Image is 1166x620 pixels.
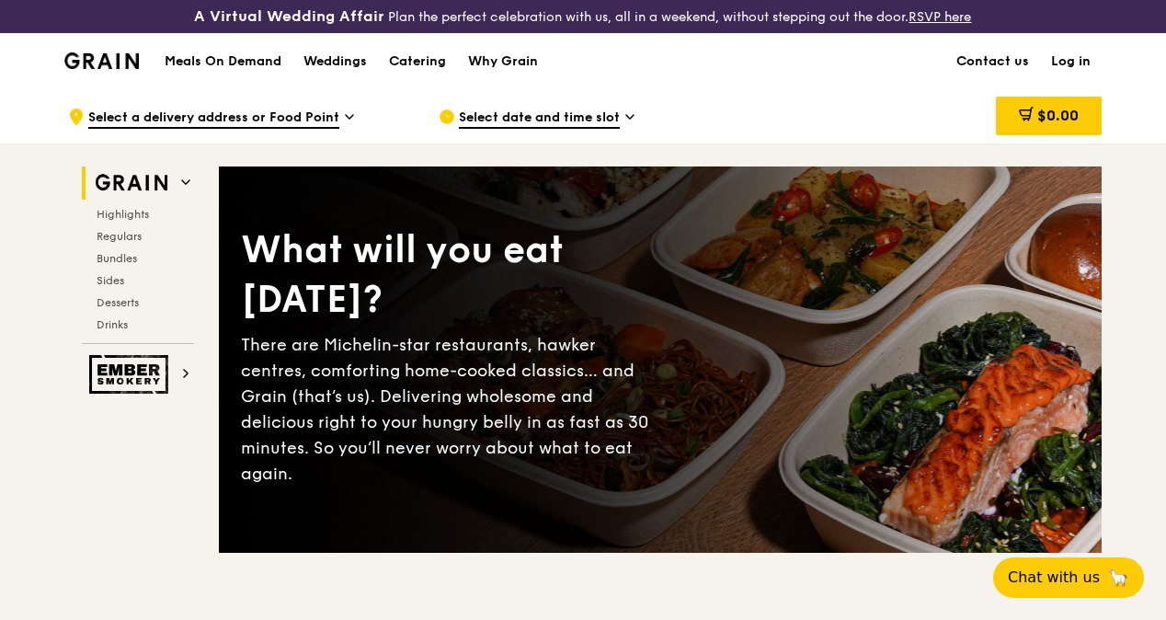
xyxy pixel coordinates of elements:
a: Why Grain [457,34,549,89]
div: Plan the perfect celebration with us, all in a weekend, without stepping out the door. [194,7,971,26]
h3: A Virtual Wedding Affair [194,7,384,26]
div: Weddings [303,34,367,89]
span: $0.00 [1037,107,1079,124]
span: Highlights [97,208,149,221]
a: GrainGrain [64,32,139,87]
img: Grain web logo [89,166,174,200]
div: There are Michelin-star restaurants, hawker centres, comforting home-cooked classics… and Grain (... [241,332,660,487]
div: Catering [389,34,446,89]
span: Drinks [97,318,128,331]
img: Grain [64,52,139,69]
a: Contact us [945,34,1040,89]
a: Weddings [292,34,378,89]
div: What will you eat [DATE]? [241,225,660,325]
button: Chat with us🦙 [993,557,1144,598]
a: Catering [378,34,457,89]
span: Sides [97,274,124,287]
a: Log in [1040,34,1102,89]
span: 🦙 [1107,567,1129,589]
span: Select date and time slot [459,109,620,129]
a: RSVP here [909,9,971,25]
span: Bundles [97,252,137,265]
span: Regulars [97,230,142,243]
div: Why Grain [468,34,538,89]
span: Select a delivery address or Food Point [88,109,339,129]
img: Ember Smokery web logo [89,355,174,394]
span: Desserts [97,296,139,309]
h1: Meals On Demand [165,52,281,71]
span: Chat with us [1008,567,1100,589]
